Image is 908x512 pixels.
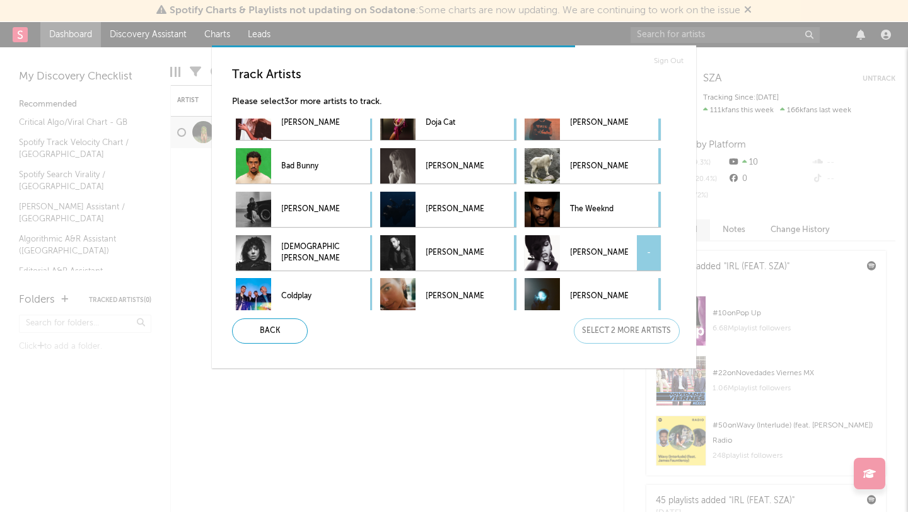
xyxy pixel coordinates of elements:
[525,278,661,313] div: [PERSON_NAME]
[232,67,686,83] h3: Track Artists
[236,148,372,183] div: Bad Bunny
[236,105,372,140] div: [PERSON_NAME]
[570,239,628,267] p: [PERSON_NAME]
[525,192,661,227] div: The Weeknd
[281,108,339,137] p: [PERSON_NAME]
[570,195,628,224] p: The Weeknd
[380,192,516,227] div: [PERSON_NAME]
[426,152,484,180] p: [PERSON_NAME]
[525,148,661,183] div: [PERSON_NAME]
[426,195,484,224] p: [PERSON_NAME]
[236,235,372,271] div: [DEMOGRAPHIC_DATA][PERSON_NAME]
[281,282,339,310] p: Coldplay
[236,192,372,227] div: [PERSON_NAME]
[232,95,686,110] p: Please select 3 or more artists to track.
[570,108,628,137] p: [PERSON_NAME]
[380,148,516,183] div: [PERSON_NAME]
[380,105,516,140] div: Doja Cat
[654,54,684,69] a: Sign Out
[380,278,516,313] div: [PERSON_NAME]
[232,318,308,344] div: Back
[570,282,628,310] p: [PERSON_NAME]
[281,195,339,224] p: [PERSON_NAME]
[426,282,484,310] p: [PERSON_NAME]
[426,239,484,267] p: [PERSON_NAME]
[236,278,372,313] div: Coldplay
[281,152,339,180] p: Bad Bunny
[426,108,484,137] p: Doja Cat
[281,239,339,267] p: [DEMOGRAPHIC_DATA][PERSON_NAME]
[637,235,661,271] div: -
[525,235,661,271] div: [PERSON_NAME]-
[570,152,628,180] p: [PERSON_NAME]
[380,235,516,271] div: [PERSON_NAME]
[525,105,661,140] div: [PERSON_NAME]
